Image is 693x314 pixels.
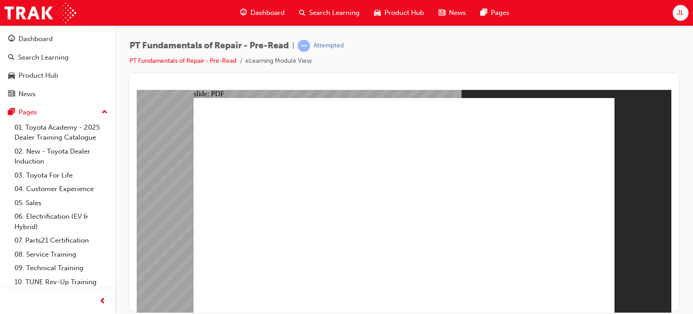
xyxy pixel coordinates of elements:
span: guage-icon [240,7,247,19]
button: DashboardSearch LearningProduct HubNews [4,29,111,104]
span: guage-icon [8,35,15,43]
div: Attempted [314,42,344,50]
a: 02. New - Toyota Dealer Induction [11,145,111,169]
span: car-icon [8,72,15,80]
div: Search Learning [18,52,69,63]
a: 07. Parts21 Certification [11,234,111,248]
span: news-icon [8,90,15,98]
a: pages-iconPages [473,4,517,22]
li: eLearning Module View [245,56,312,66]
span: search-icon [8,54,14,62]
a: car-iconProduct Hub [367,4,431,22]
a: 01. Toyota Academy - 2025 Dealer Training Catalogue [11,121,111,145]
a: Search Learning [4,49,111,66]
span: learningRecordVerb_ATTEMPT-icon [298,40,310,52]
div: News [18,89,36,99]
span: | [292,41,294,51]
a: 09. Technical Training [11,261,111,275]
span: prev-icon [99,296,106,307]
a: 06. Electrification (EV & Hybrid) [11,210,111,234]
a: 04. Customer Experience [11,182,111,196]
span: Product Hub [384,8,424,18]
span: up-icon [102,107,108,118]
a: Dashboard [4,31,111,47]
a: 10. TUNE Rev-Up Training [11,275,111,289]
button: Pages [4,104,111,121]
a: news-iconNews [431,4,473,22]
div: Product Hub [18,70,58,81]
span: car-icon [374,7,381,19]
a: 08. Service Training [11,248,111,262]
span: PT Fundamentals of Repair - Pre-Read [129,41,289,51]
img: Trak [5,3,76,23]
a: 03. Toyota For Life [11,169,111,183]
a: search-iconSearch Learning [292,4,367,22]
div: Dashboard [18,34,53,44]
a: guage-iconDashboard [233,4,292,22]
span: search-icon [299,7,305,19]
span: news-icon [439,7,445,19]
span: Pages [491,8,509,18]
span: Search Learning [309,8,360,18]
span: pages-icon [8,108,15,117]
button: JL [673,5,688,21]
span: JL [677,8,684,18]
a: News [4,86,111,103]
div: Pages [18,107,37,117]
span: pages-icon [480,7,487,19]
span: News [449,8,466,18]
span: Dashboard [250,8,285,18]
a: 05. Sales [11,196,111,210]
a: Product Hub [4,67,111,84]
a: PT Fundamentals of Repair - Pre-Read [129,57,236,65]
